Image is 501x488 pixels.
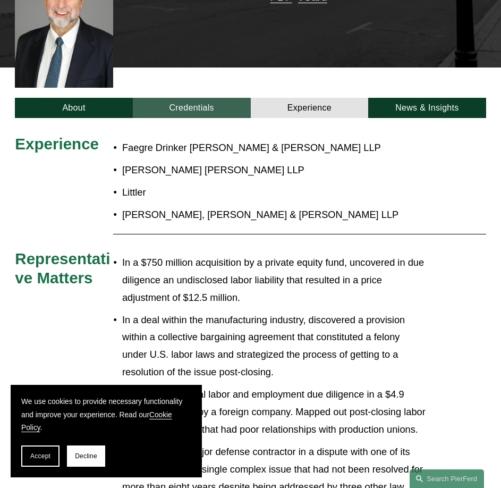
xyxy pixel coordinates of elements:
a: Experience [251,98,369,118]
button: Decline [67,445,105,467]
a: Search this site [410,469,484,488]
p: In a deal within the manufacturing industry, discovered a provision within a collective bargainin... [122,312,427,382]
span: Experience [15,135,99,153]
p: Faegre Drinker [PERSON_NAME] & [PERSON_NAME] LLP [122,139,427,157]
a: Cookie Policy [21,411,172,432]
a: Credentials [133,98,251,118]
a: News & Insights [368,98,486,118]
a: About [15,98,133,118]
p: [PERSON_NAME] [PERSON_NAME] LLP [122,162,427,179]
p: [PERSON_NAME], [PERSON_NAME] & [PERSON_NAME] LLP [122,206,427,224]
span: Representative Matters [15,250,110,287]
p: In a $750 million acquisition by a private equity fund, uncovered in due diligence an undisclosed... [122,254,427,307]
section: Cookie banner [11,385,202,477]
span: Accept [30,452,50,460]
p: Littler [122,184,427,201]
p: Conducted national labor and employment due diligence in a $4.9 billion acquisition by a foreign ... [122,386,427,439]
p: We use cookies to provide necessary functionality and improve your experience. Read our . [21,396,191,435]
button: Accept [21,445,60,467]
span: Decline [75,452,97,460]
